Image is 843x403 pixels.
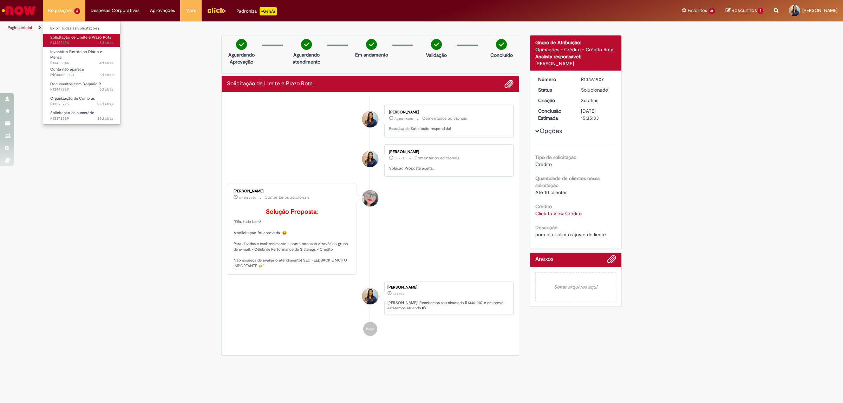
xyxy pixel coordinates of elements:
[50,101,113,107] span: R13393225
[394,117,413,121] span: Agora mesmo
[732,7,757,14] span: Rascunhos
[414,155,459,161] small: Comentários adicionais
[97,116,113,121] time: 07/08/2025 17:14:06
[227,282,514,315] li: Jamille Teixeira Rocha
[43,21,120,125] ul: Requisições
[394,156,406,160] time: 01/09/2025 08:34:58
[581,76,614,83] div: R13461907
[224,51,259,65] p: Aguardando Aprovação
[607,255,616,267] button: Adicionar anexos
[389,150,506,154] div: [PERSON_NAME]
[496,39,507,50] img: check-circle-green.png
[533,76,576,83] dt: Número
[227,98,514,343] ul: Histórico de tíquete
[581,97,598,104] span: 3d atrás
[535,256,553,263] h2: Anexos
[581,97,614,104] div: 29/08/2025 11:35:29
[236,39,247,50] img: check-circle-green.png
[234,209,351,269] p: "Olá, tudo bem? A solicitação foi aprovada. 😀 Para dúvidas e esclarecimentos, conte conosco atrav...
[393,292,404,296] time: 29/08/2025 11:35:29
[50,96,95,101] span: Organização de Compras
[802,7,838,13] span: [PERSON_NAME]
[43,48,120,63] a: Aberto R13458544 : Inventário Eletrônico Diário e Mensal
[99,87,113,92] time: 26/08/2025 17:22:09
[50,49,102,60] span: Inventário Eletrônico Diário e Mensal
[99,60,113,66] time: 28/08/2025 15:10:29
[355,51,388,58] p: Em andamento
[239,196,256,200] span: um dia atrás
[50,87,113,92] span: R13449929
[535,224,557,231] b: Descrição
[99,87,113,92] span: 6d atrás
[726,7,763,14] a: Rascunhos
[535,60,616,67] div: [PERSON_NAME]
[389,126,506,132] p: Pesquisa de Satisfação respondida!
[301,39,312,50] img: check-circle-green.png
[50,116,113,121] span: R13372589
[266,208,318,216] b: Solução Proposta:
[535,53,616,60] div: Analista responsável:
[393,292,404,296] span: 3d atrás
[50,60,113,66] span: R13458544
[389,166,506,171] p: Solução Proposta aceita.
[91,7,139,14] span: Despesas Corporativas
[581,97,598,104] time: 29/08/2025 11:35:29
[535,189,567,196] span: Até 10 clientes
[48,7,73,14] span: Requisições
[99,40,113,45] time: 29/08/2025 16:24:16
[535,46,616,53] div: Operações - Crédito - Crédito Rota
[431,39,442,50] img: check-circle-green.png
[422,115,467,121] small: Comentários adicionais
[150,7,175,14] span: Aprovações
[97,116,113,121] span: 25d atrás
[43,25,120,32] a: Exibir Todas as Solicitações
[99,60,113,66] span: 4d atrás
[490,52,513,59] p: Concluído
[43,34,120,47] a: Aberto R13463424 : Solicitação de Limite e Prazo Rota
[50,72,113,78] span: INC00522030
[581,107,614,121] div: [DATE] 15:35:33
[535,175,600,189] b: Quantidade de clientes nessa solicitação
[5,21,557,34] ul: Trilhas de página
[99,72,113,78] time: 27/08/2025 11:42:32
[688,7,707,14] span: Favoritos
[535,203,552,210] b: Crédito
[533,86,576,93] dt: Status
[535,272,616,301] em: Soltar arquivos aqui
[362,151,378,167] div: Jamille Teixeira Rocha
[535,231,606,238] span: bom dia. solicito ajuste de limite
[1,4,37,18] img: ServiceNow
[43,80,120,93] a: Aberto R13449929 : Documentos com Bloqueio R
[239,196,256,200] time: 30/08/2025 15:08:09
[43,66,120,79] a: Aberto INC00522030 : Conta não aparece
[533,107,576,121] dt: Conclusão Estimada
[43,95,120,108] a: Aberto R13393225 : Organização de Compras
[99,40,113,45] span: 3d atrás
[8,25,32,31] a: Página inicial
[362,111,378,127] div: Jamille Teixeira Rocha
[97,101,113,107] time: 11/08/2025 08:18:03
[535,210,582,217] a: Click to view Crédito
[535,39,616,46] div: Grupo de Atribuição:
[74,8,80,14] span: 6
[394,156,406,160] span: 1m atrás
[708,8,715,14] span: 31
[535,161,552,167] span: Crédito
[581,86,614,93] div: Solucionado
[227,81,313,87] h2: Solicitação de Limite e Prazo Rota Histórico de tíquete
[289,51,324,65] p: Aguardando atendimento
[50,110,94,115] span: Solicitação de numerário
[50,67,84,72] span: Conta não aparece
[389,110,506,114] div: [PERSON_NAME]
[207,5,226,15] img: click_logo_yellow_360x200.png
[394,117,413,121] time: 01/09/2025 08:36:16
[535,154,576,160] b: Tipo de solicitação
[504,79,514,88] button: Adicionar anexos
[50,35,111,40] span: Solicitação de Limite e Prazo Rota
[185,7,196,14] span: More
[236,7,277,15] div: Padroniza
[362,288,378,304] div: Jamille Teixeira Rocha
[43,109,120,122] a: Aberto R13372589 : Solicitação de numerário
[260,7,277,15] p: +GenAi
[234,189,351,193] div: [PERSON_NAME]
